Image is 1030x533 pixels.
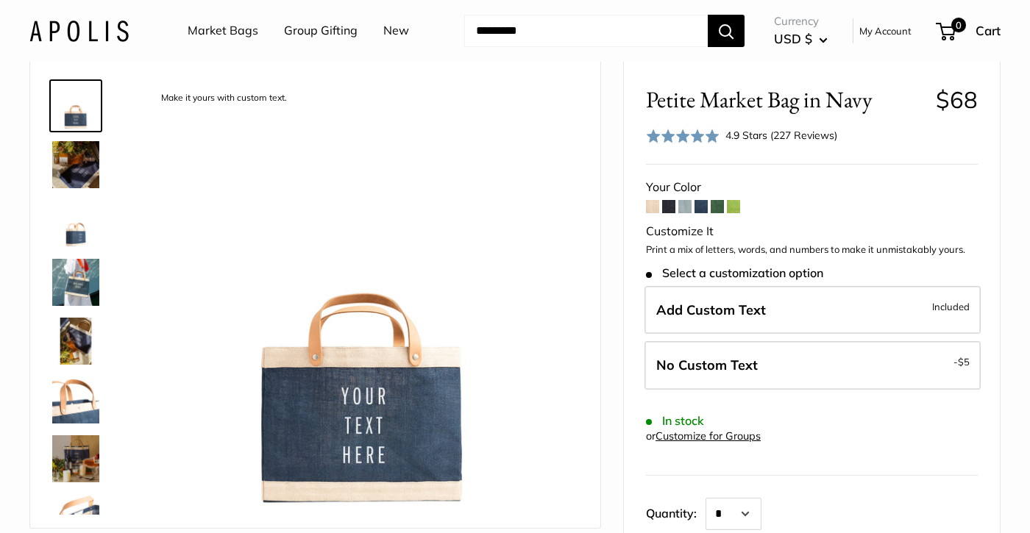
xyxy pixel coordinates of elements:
a: My Account [859,22,912,40]
div: 4.9 Stars (227 Reviews) [725,127,837,143]
div: or [646,426,761,446]
a: Group Gifting [284,20,358,42]
img: Apolis [29,20,129,41]
label: Add Custom Text [644,286,981,335]
img: Petite Market Bag in Navy [52,141,99,188]
img: description_Super soft and durable leather handles. [52,376,99,423]
img: Petite Market Bag in Navy [52,318,99,365]
input: Search... [464,15,708,47]
span: 0 [951,18,966,32]
span: Included [932,298,970,315]
span: - [953,353,970,371]
span: Cart [976,23,1001,38]
label: Quantity: [646,493,706,530]
img: Petite Market Bag in Navy [52,200,99,247]
span: Currency [774,11,828,32]
img: description_Make it yours with custom text. [52,82,99,129]
div: Your Color [646,176,978,198]
span: Select a customization option [646,266,823,280]
a: Petite Market Bag in Navy [49,197,102,250]
label: Leave Blank [644,341,981,390]
a: Petite Market Bag in Navy [49,138,102,191]
a: Petite Market Bag in Navy [49,432,102,485]
p: Print a mix of letters, words, and numbers to make it unmistakably yours. [646,243,978,257]
span: No Custom Text [656,357,758,373]
img: Petite Market Bag in Navy [52,259,99,306]
button: USD $ [774,27,828,51]
a: description_Make it yours with custom text. [49,79,102,132]
span: $68 [936,85,978,114]
a: New [383,20,409,42]
span: USD $ [774,31,812,46]
div: Make it yours with custom text. [154,88,294,108]
a: Customize for Groups [656,429,761,443]
a: description_Super soft and durable leather handles. [49,373,102,426]
img: description_Make it yours with custom text. [148,82,578,512]
div: 4.9 Stars (227 Reviews) [646,125,837,146]
a: 0 Cart [937,19,1001,43]
a: Market Bags [188,20,258,42]
div: Customize It [646,221,978,243]
a: Petite Market Bag in Navy [49,256,102,309]
span: Petite Market Bag in Navy [646,86,925,113]
span: Add Custom Text [656,301,766,318]
button: Search [708,15,745,47]
span: $5 [958,356,970,368]
img: Petite Market Bag in Navy [52,435,99,482]
a: Petite Market Bag in Navy [49,315,102,368]
span: In stock [646,414,704,428]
